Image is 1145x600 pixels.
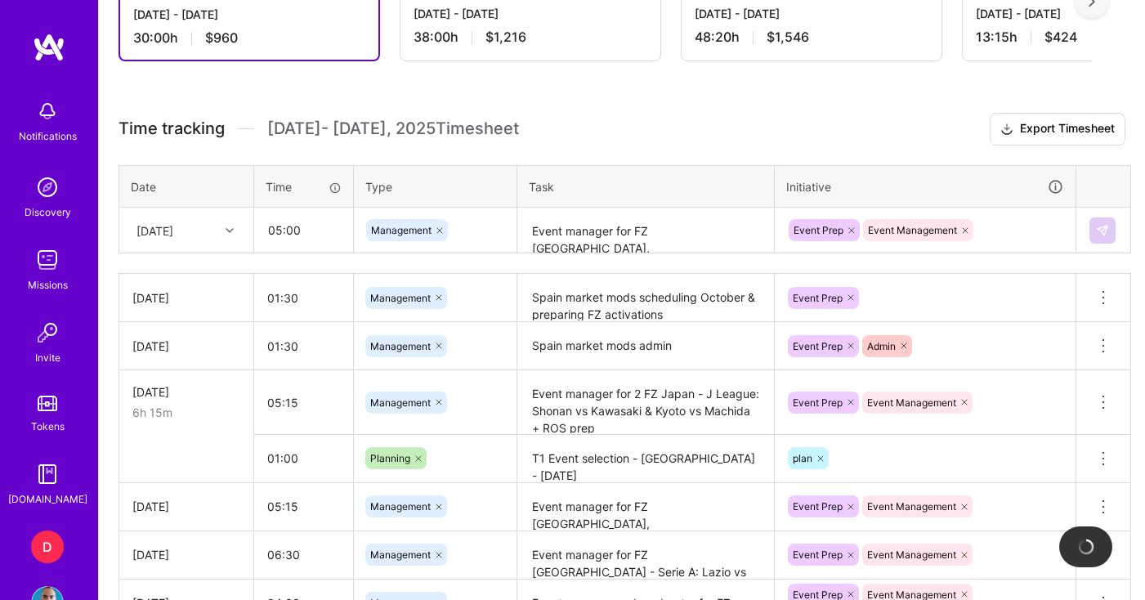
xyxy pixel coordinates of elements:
img: Submit [1096,224,1109,237]
i: icon Chevron [226,226,234,235]
span: Management [370,549,431,561]
div: [DATE] [132,338,240,355]
img: bell [31,95,64,128]
span: $424 [1044,29,1077,46]
div: Time [266,178,342,195]
img: Invite [31,316,64,349]
a: D [27,531,68,563]
div: [DATE] [136,222,173,239]
input: HH:MM [254,485,353,528]
div: [DATE] - [DATE] [695,5,928,22]
span: $1,216 [485,29,526,46]
textarea: T1 Event selection - [GEOGRAPHIC_DATA] - [DATE] [519,437,772,481]
div: [DATE] [132,383,240,401]
div: [DATE] [132,498,240,515]
div: [DATE] [132,289,240,307]
textarea: Spain market mods scheduling October & preparing FZ activations [519,275,772,320]
span: Time tracking [119,119,225,139]
span: Event Prep [793,340,843,352]
img: tokens [38,396,57,411]
span: plan [793,452,812,464]
textarea: Event manager for 2 FZ Japan - J League: Shonan vs Kawasaki & Kyoto vs Machida + ROS prep [519,372,772,433]
img: logo [33,33,65,62]
span: Event Prep [794,224,843,236]
div: [DATE] [132,546,240,563]
span: $1,546 [767,29,809,46]
th: Date [119,165,254,208]
i: icon Download [1000,121,1013,138]
span: Event Prep [793,292,843,304]
textarea: Event manager for FZ [GEOGRAPHIC_DATA], [GEOGRAPHIC_DATA] & DACH - LaLiga: Real Oviedo vs Barcelo... [519,209,772,253]
input: HH:MM [254,533,353,576]
input: HH:MM [255,208,352,252]
textarea: Spain market mods admin [519,324,772,369]
button: Export Timesheet [990,113,1125,146]
span: Management [371,224,432,236]
img: discovery [31,171,64,204]
img: guide book [31,458,64,490]
span: Management [370,500,431,513]
input: HH:MM [254,325,353,368]
span: Event Management [867,549,956,561]
div: Missions [28,276,68,293]
img: loading [1074,535,1097,558]
span: Management [370,292,431,304]
div: Discovery [25,204,71,221]
div: Initiative [786,177,1064,196]
div: Invite [35,349,60,366]
span: Admin [867,340,896,352]
span: Event Management [867,500,956,513]
div: 30:00 h [133,29,365,47]
span: Event Management [867,396,956,409]
span: [DATE] - [DATE] , 2025 Timesheet [267,119,519,139]
textarea: Event manager for FZ [GEOGRAPHIC_DATA], [GEOGRAPHIC_DATA] & [GEOGRAPHIC_DATA] - Serie A: Napoli v... [519,485,772,530]
span: Management [370,396,431,409]
div: null [1089,217,1117,244]
input: HH:MM [254,276,353,320]
span: Event Management [868,224,957,236]
div: [DOMAIN_NAME] [8,490,87,508]
span: $960 [205,29,238,47]
div: 48:20 h [695,29,928,46]
span: Event Prep [793,396,843,409]
div: 38:00 h [414,29,647,46]
div: [DATE] - [DATE] [133,6,365,23]
span: Planning [370,452,410,464]
div: D [31,531,64,563]
th: Type [354,165,517,208]
div: 6h 15m [132,404,240,421]
div: Notifications [19,128,77,145]
input: HH:MM [254,437,353,480]
textarea: Event manager for FZ [GEOGRAPHIC_DATA] - Serie A: Lazio vs Roma + ROS prep [519,533,772,578]
div: [DATE] - [DATE] [414,5,647,22]
th: Task [517,165,775,208]
div: Tokens [31,418,65,435]
span: Event Prep [793,549,843,561]
span: Management [370,340,431,352]
img: teamwork [31,244,64,276]
input: HH:MM [254,381,353,424]
span: Event Prep [793,500,843,513]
